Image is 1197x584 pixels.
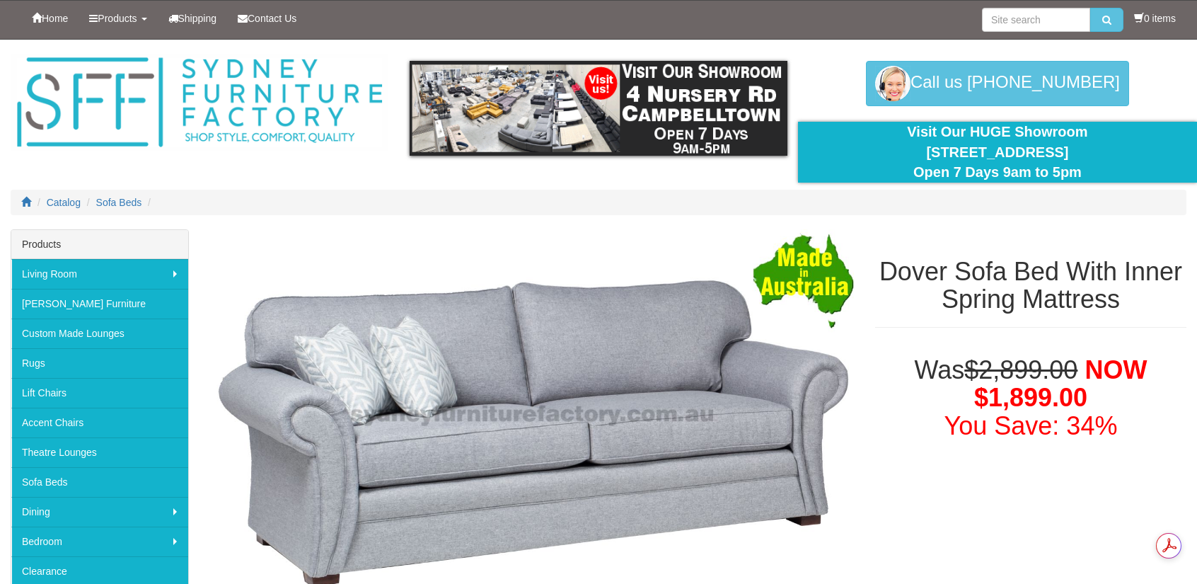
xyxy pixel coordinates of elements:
li: 0 items [1134,11,1176,25]
a: Lift Chairs [11,378,188,408]
img: Sydney Furniture Factory [11,54,388,151]
input: Site search [982,8,1090,32]
span: NOW $1,899.00 [974,355,1147,413]
a: Shipping [158,1,228,36]
span: Contact Us [248,13,296,24]
a: Products [79,1,157,36]
a: Home [21,1,79,36]
span: Shipping [178,13,217,24]
img: showroom.gif [410,61,787,156]
a: Contact Us [227,1,307,36]
a: Sofa Beds [96,197,142,208]
span: Products [98,13,137,24]
a: Living Room [11,259,188,289]
div: Products [11,230,188,259]
h1: Dover Sofa Bed With Inner Spring Mattress [875,258,1186,314]
span: Home [42,13,68,24]
font: You Save: 34% [944,411,1118,440]
a: Rugs [11,348,188,378]
a: Accent Chairs [11,408,188,437]
a: Dining [11,497,188,527]
div: Visit Our HUGE Showroom [STREET_ADDRESS] Open 7 Days 9am to 5pm [809,122,1186,183]
a: Sofa Beds [11,467,188,497]
h1: Was [875,356,1186,440]
del: $2,899.00 [964,355,1077,384]
a: Custom Made Lounges [11,319,188,348]
a: Catalog [47,197,81,208]
a: Theatre Lounges [11,437,188,467]
a: Bedroom [11,527,188,556]
a: [PERSON_NAME] Furniture [11,289,188,319]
